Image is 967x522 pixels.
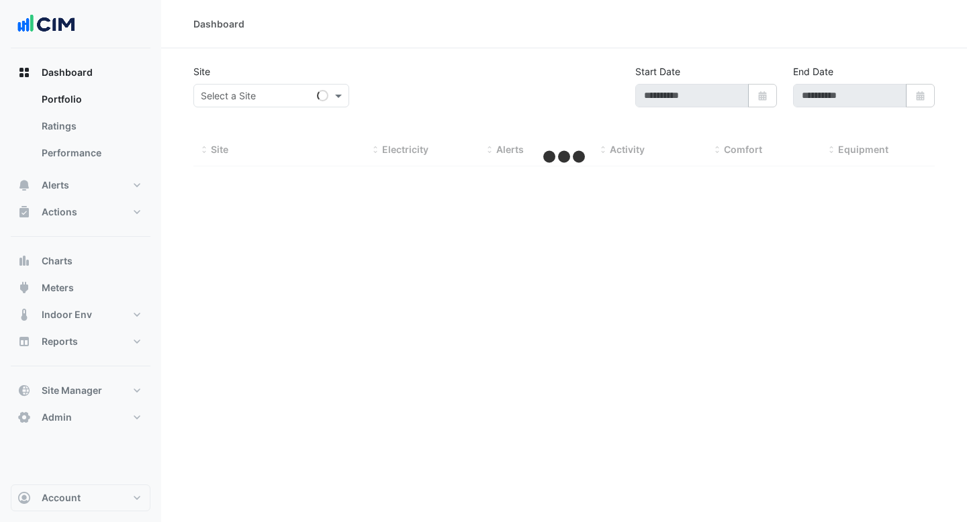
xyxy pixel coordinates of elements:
span: Meters [42,281,74,295]
a: Portfolio [31,86,150,113]
button: Charts [11,248,150,274]
label: End Date [793,64,833,79]
a: Performance [31,140,150,166]
a: Ratings [31,113,150,140]
label: Start Date [635,64,680,79]
app-icon: Indoor Env [17,308,31,321]
span: Electricity [382,144,428,155]
app-icon: Admin [17,411,31,424]
span: Charts [42,254,73,268]
button: Actions [11,199,150,225]
span: Dashboard [42,66,93,79]
span: Activity [610,144,645,155]
button: Site Manager [11,377,150,404]
app-icon: Reports [17,335,31,348]
app-icon: Alerts [17,178,31,192]
img: Company Logo [16,11,77,38]
span: Reports [42,335,78,348]
span: Account [42,491,81,505]
label: Site [193,64,210,79]
span: Actions [42,205,77,219]
button: Indoor Env [11,301,150,328]
button: Admin [11,404,150,431]
app-icon: Site Manager [17,384,31,397]
div: Dashboard [11,86,150,172]
span: Alerts [496,144,524,155]
div: Dashboard [193,17,244,31]
span: Admin [42,411,72,424]
button: Alerts [11,172,150,199]
span: Alerts [42,178,69,192]
button: Dashboard [11,59,150,86]
span: Site Manager [42,384,102,397]
app-icon: Meters [17,281,31,295]
span: Equipment [838,144,888,155]
app-icon: Dashboard [17,66,31,79]
app-icon: Charts [17,254,31,268]
button: Meters [11,274,150,301]
span: Comfort [724,144,762,155]
span: Site [211,144,228,155]
app-icon: Actions [17,205,31,219]
span: Indoor Env [42,308,92,321]
button: Account [11,484,150,511]
button: Reports [11,328,150,355]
